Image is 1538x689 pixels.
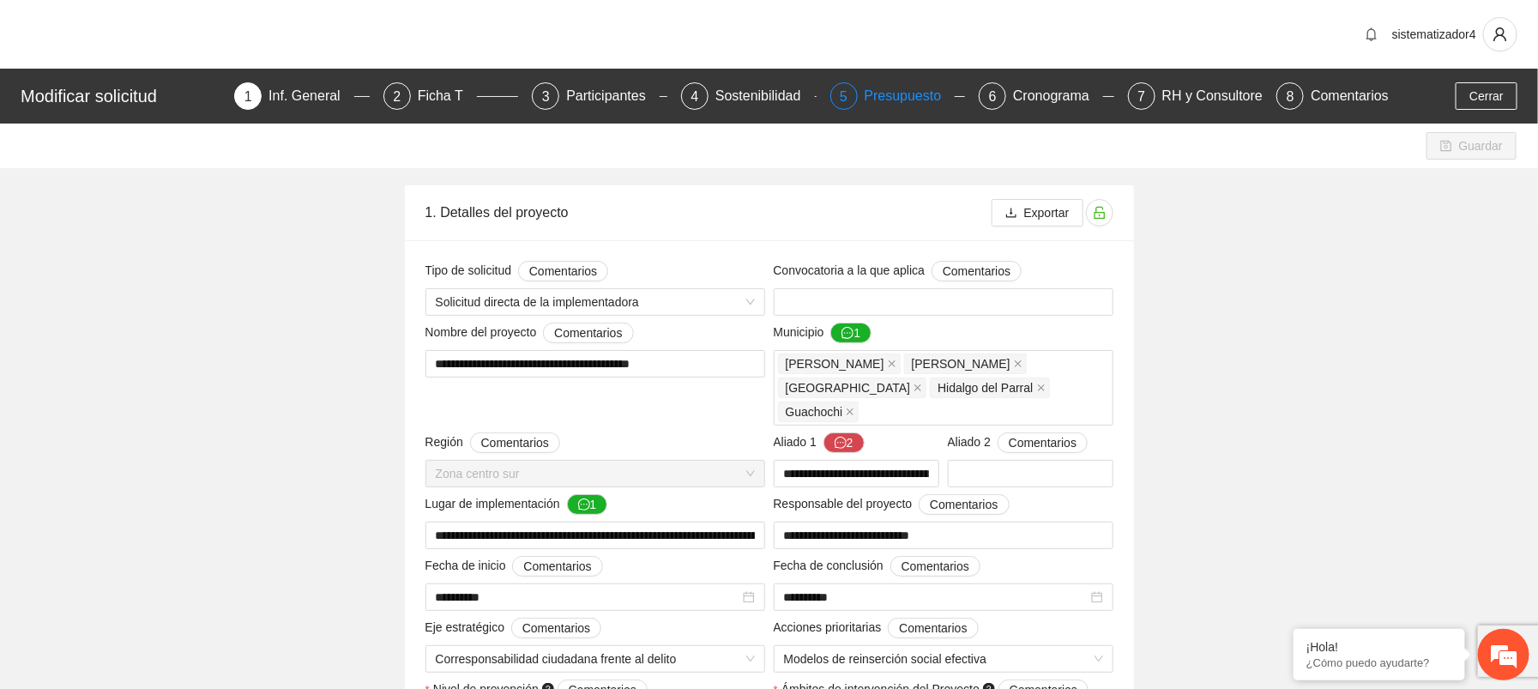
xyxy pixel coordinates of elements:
[989,89,997,104] span: 6
[841,327,853,341] span: message
[948,432,1089,453] span: Aliado 2
[542,89,550,104] span: 3
[890,556,980,577] button: Fecha de conclusión
[567,494,608,515] button: Lugar de implementación
[778,378,927,398] span: Chihuahua
[21,82,224,110] div: Modificar solicitud
[425,261,609,281] span: Tipo de solicitud
[930,495,998,514] span: Comentarios
[529,262,597,281] span: Comentarios
[436,289,755,315] span: Solicitud directa de la implementadora
[943,262,1010,281] span: Comentarios
[425,618,602,638] span: Eje estratégico
[888,618,978,638] button: Acciones prioritarias
[904,354,1027,374] span: Aquiles Serdán
[1484,27,1517,42] span: user
[268,82,354,110] div: Inf. General
[1013,82,1103,110] div: Cronograma
[774,323,872,343] span: Municipio
[1359,27,1384,41] span: bell
[919,494,1009,515] button: Responsable del proyecto
[784,646,1103,672] span: Modelos de reinserción social efectiva
[774,494,1010,515] span: Responsable del proyecto
[786,402,843,421] span: Guachochi
[1483,17,1517,51] button: user
[425,494,608,515] span: Lugar de implementación
[1311,82,1389,110] div: Comentarios
[835,437,847,450] span: message
[1456,82,1517,110] button: Cerrar
[425,323,634,343] span: Nombre del proyecto
[938,378,1033,397] span: Hidalgo del Parral
[778,402,859,422] span: Guachochi
[998,432,1088,453] button: Aliado 2
[830,82,966,110] div: 5Presupuesto
[840,89,847,104] span: 5
[979,82,1114,110] div: 6Cronograma
[914,384,922,392] span: close
[1037,384,1046,392] span: close
[522,619,590,638] span: Comentarios
[1086,199,1113,227] button: unlock
[9,468,327,529] textarea: Escriba su mensaje y pulse “Intro”
[554,323,622,342] span: Comentarios
[1024,203,1070,222] span: Exportar
[1087,206,1113,220] span: unlock
[470,432,560,453] button: Región
[902,557,969,576] span: Comentarios
[281,9,323,50] div: Minimizar ventana de chat en vivo
[1392,27,1476,41] span: sistematizador4
[1005,207,1017,221] span: download
[512,556,602,577] button: Fecha de inicio
[383,82,519,110] div: 2Ficha T
[436,461,755,487] span: Zona centro sur
[425,188,992,237] div: 1. Detalles del proyecto
[1306,656,1452,669] p: ¿Cómo puedo ayudarte?
[1306,640,1452,654] div: ¡Hola!
[89,88,288,110] div: Chatee con nosotros ahora
[830,323,872,343] button: Municipio
[846,408,854,416] span: close
[774,556,981,577] span: Fecha de conclusión
[786,378,911,397] span: [GEOGRAPHIC_DATA]
[930,378,1049,398] span: Hidalgo del Parral
[1287,89,1294,104] span: 8
[715,82,815,110] div: Sostenibilidad
[566,82,660,110] div: Participantes
[518,261,608,281] button: Tipo de solicitud
[865,82,956,110] div: Presupuesto
[774,618,979,638] span: Acciones prioritarias
[523,557,591,576] span: Comentarios
[823,432,865,453] button: Aliado 1
[786,354,884,373] span: [PERSON_NAME]
[1014,360,1022,368] span: close
[425,432,561,453] span: Región
[436,646,755,672] span: Corresponsabilidad ciudadana frente al delito
[774,261,1022,281] span: Convocatoria a la que aplica
[1009,433,1077,452] span: Comentarios
[888,360,896,368] span: close
[681,82,817,110] div: 4Sostenibilidad
[1162,82,1283,110] div: RH y Consultores
[481,433,549,452] span: Comentarios
[425,556,603,577] span: Fecha de inicio
[418,82,477,110] div: Ficha T
[100,229,237,402] span: Estamos en línea.
[511,618,601,638] button: Eje estratégico
[234,82,370,110] div: 1Inf. General
[1426,132,1517,160] button: saveGuardar
[899,619,967,638] span: Comentarios
[912,354,1010,373] span: [PERSON_NAME]
[393,89,401,104] span: 2
[774,432,865,453] span: Aliado 1
[1128,82,1264,110] div: 7RH y Consultores
[532,82,667,110] div: 3Participantes
[1137,89,1145,104] span: 7
[1358,21,1385,48] button: bell
[691,89,699,104] span: 4
[1276,82,1389,110] div: 8Comentarios
[1469,87,1504,106] span: Cerrar
[992,199,1083,227] button: downloadExportar
[244,89,252,104] span: 1
[543,323,633,343] button: Nombre del proyecto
